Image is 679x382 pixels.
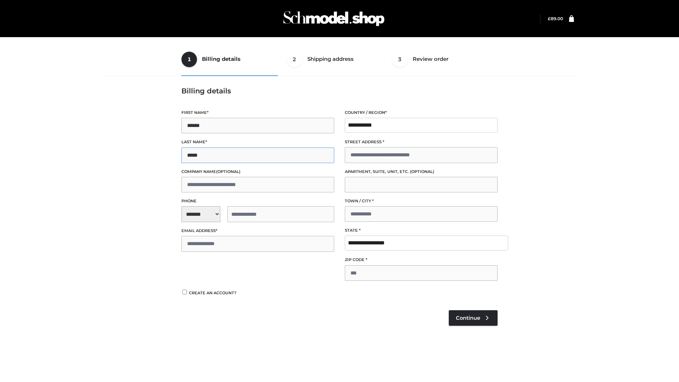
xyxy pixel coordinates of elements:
label: Email address [181,227,334,234]
a: Continue [449,310,498,326]
input: Create an account? [181,290,188,294]
label: Last name [181,139,334,145]
img: Schmodel Admin 964 [281,5,387,33]
label: Country / Region [345,109,498,116]
bdi: 89.00 [548,16,563,21]
label: Street address [345,139,498,145]
a: £89.00 [548,16,563,21]
span: (optional) [216,169,240,174]
label: Apartment, suite, unit, etc. [345,168,498,175]
span: (optional) [410,169,434,174]
label: ZIP Code [345,256,498,263]
label: State [345,227,498,234]
label: Company name [181,168,334,175]
span: Continue [456,315,480,321]
h3: Billing details [181,87,498,95]
span: Create an account? [189,290,237,295]
label: First name [181,109,334,116]
span: £ [548,16,551,21]
label: Phone [181,198,334,204]
label: Town / City [345,198,498,204]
